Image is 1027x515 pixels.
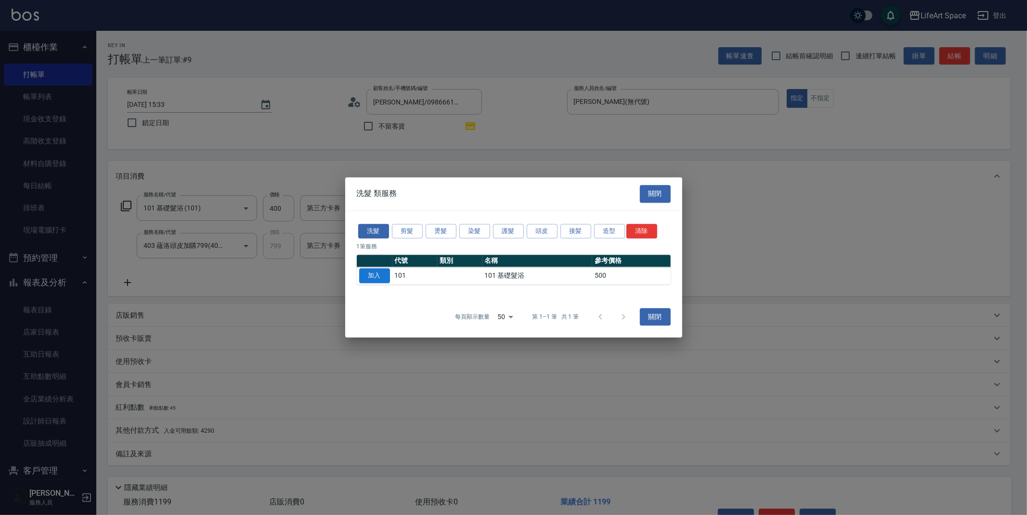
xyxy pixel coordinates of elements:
[594,224,625,239] button: 造型
[592,255,670,268] th: 參考價格
[392,267,438,284] td: 101
[357,243,671,251] p: 1 筆服務
[527,224,558,239] button: 頭皮
[626,224,657,239] button: 清除
[455,313,490,322] p: 每頁顯示數量
[494,304,517,330] div: 50
[392,224,423,239] button: 剪髮
[592,267,670,284] td: 500
[437,255,482,268] th: 類別
[359,269,390,283] button: 加入
[482,255,593,268] th: 名稱
[640,308,671,326] button: 關閉
[392,255,438,268] th: 代號
[482,267,593,284] td: 101 基礎髮浴
[532,313,579,322] p: 第 1–1 筆 共 1 筆
[640,185,671,203] button: 關閉
[358,224,389,239] button: 洗髮
[493,224,524,239] button: 護髮
[357,189,397,199] span: 洗髮 類服務
[560,224,591,239] button: 接髪
[426,224,456,239] button: 燙髮
[459,224,490,239] button: 染髮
